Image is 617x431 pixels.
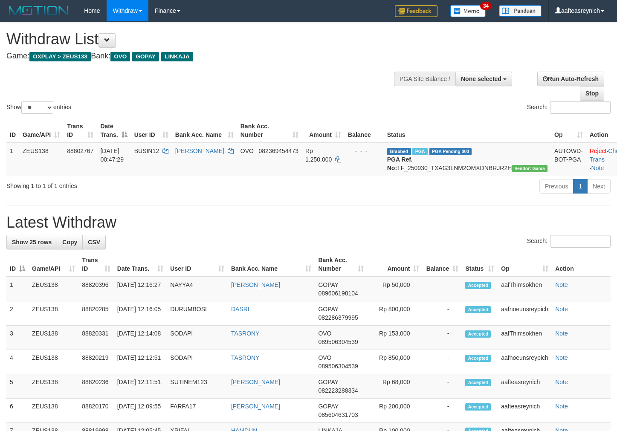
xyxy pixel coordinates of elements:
td: 5 [6,374,29,399]
span: Accepted [465,403,491,411]
th: Status: activate to sort column ascending [462,252,498,277]
span: GOPAY [318,379,338,385]
span: Copy 082223288334 to clipboard [318,387,358,394]
span: Rp 1.250.000 [305,148,332,163]
td: [DATE] 12:12:51 [114,350,167,374]
span: Accepted [465,330,491,338]
span: OVO [110,52,130,61]
td: 2 [6,301,29,326]
a: TASRONY [231,354,260,361]
a: [PERSON_NAME] [175,148,224,154]
span: Accepted [465,306,491,313]
span: Accepted [465,282,491,289]
img: panduan.png [499,5,542,17]
span: 34 [480,2,492,10]
label: Show entries [6,101,71,114]
h1: Withdraw List [6,31,403,48]
label: Search: [527,235,611,248]
td: ZEUS138 [29,350,78,374]
span: Accepted [465,355,491,362]
a: Note [555,354,568,361]
td: - [423,326,462,350]
input: Search: [550,235,611,248]
span: None selected [461,75,501,82]
a: Run Auto-Refresh [537,72,604,86]
td: aafnoeunsreypich [498,350,552,374]
span: GOPAY [318,403,338,410]
span: Copy 082286379995 to clipboard [318,314,358,321]
td: TF_250930_TXAG3LNM2OMXDNBRJR2H [384,143,551,176]
span: GOPAY [318,306,338,312]
td: [DATE] 12:16:05 [114,301,167,326]
td: ZEUS138 [29,326,78,350]
td: SODAPI [167,326,228,350]
td: Rp 153,000 [367,326,423,350]
td: 4 [6,350,29,374]
img: MOTION_logo.png [6,4,71,17]
a: [PERSON_NAME] [231,281,280,288]
th: Status [384,119,551,143]
a: Reject [590,148,607,154]
a: Note [555,403,568,410]
td: SUTINEM123 [167,374,228,399]
span: GOPAY [132,52,159,61]
td: FARFA17 [167,399,228,423]
th: Trans ID: activate to sort column ascending [64,119,97,143]
th: ID: activate to sort column descending [6,252,29,277]
th: Bank Acc. Number: activate to sort column ascending [237,119,302,143]
td: 88820396 [78,277,113,301]
td: [DATE] 12:09:55 [114,399,167,423]
td: aafThimsokhen [498,277,552,301]
a: 1 [573,179,588,194]
td: AUTOWD-BOT-PGA [551,143,586,176]
span: Show 25 rows [12,239,52,246]
th: ID [6,119,19,143]
td: ZEUS138 [19,143,64,176]
h4: Game: Bank: [6,52,403,61]
th: Bank Acc. Number: activate to sort column ascending [315,252,367,277]
a: Stop [580,86,604,101]
th: Game/API: activate to sort column ascending [29,252,78,277]
th: User ID: activate to sort column ascending [131,119,172,143]
td: - [423,350,462,374]
td: NAYYA4 [167,277,228,301]
img: Feedback.jpg [395,5,437,17]
span: Copy 082369454473 to clipboard [259,148,298,154]
th: Bank Acc. Name: activate to sort column ascending [228,252,315,277]
span: Copy 089506304539 to clipboard [318,338,358,345]
th: Action [552,252,611,277]
td: Rp 800,000 [367,301,423,326]
span: Copy 089606198104 to clipboard [318,290,358,297]
b: PGA Ref. No: [387,156,413,171]
a: Note [555,306,568,312]
span: OXPLAY > ZEUS138 [29,52,91,61]
a: Next [587,179,611,194]
td: Rp 68,000 [367,374,423,399]
span: PGA Pending [429,148,472,155]
th: Game/API: activate to sort column ascending [19,119,64,143]
a: Note [555,281,568,288]
div: PGA Site Balance / [394,72,455,86]
td: ZEUS138 [29,399,78,423]
span: Accepted [465,379,491,386]
td: - [423,277,462,301]
a: Note [555,379,568,385]
label: Search: [527,101,611,114]
th: Trans ID: activate to sort column ascending [78,252,113,277]
a: DASRI [231,306,249,312]
a: TASRONY [231,330,260,337]
span: Vendor URL: https://trx31.1velocity.biz [512,165,547,172]
th: Balance: activate to sort column ascending [423,252,462,277]
a: Previous [539,179,574,194]
td: [DATE] 12:14:08 [114,326,167,350]
td: aafteasreynich [498,374,552,399]
td: aafnoeunsreypich [498,301,552,326]
span: Marked by aafsreyleap [412,148,427,155]
th: Op: activate to sort column ascending [498,252,552,277]
a: Note [555,330,568,337]
div: - - - [348,147,380,155]
h1: Latest Withdraw [6,214,611,231]
th: Op: activate to sort column ascending [551,119,586,143]
td: 88820219 [78,350,113,374]
td: - [423,399,462,423]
